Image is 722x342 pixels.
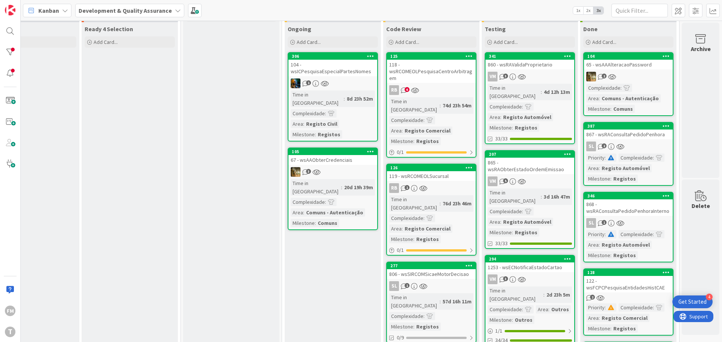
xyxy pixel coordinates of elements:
[306,169,311,174] span: 3
[503,74,508,78] span: 3
[584,72,673,81] div: JC
[344,95,345,103] span: :
[485,53,574,69] div: 341860 - wsRAValidaProprietario
[488,84,541,100] div: Time in [GEOGRAPHIC_DATA]
[387,171,476,181] div: 119 - wsRCOMEOLSucursal
[584,123,673,130] div: 387
[303,208,304,217] span: :
[619,230,653,238] div: Complexidade
[485,176,574,186] div: VM
[611,175,638,183] div: Registos
[611,105,635,113] div: Comuns
[489,256,574,262] div: 294
[611,324,638,333] div: Registos
[543,291,545,299] span: :
[584,53,673,60] div: 104
[440,199,441,208] span: :
[397,334,404,342] span: 0/9
[587,270,673,275] div: 128
[389,85,399,95] div: RB
[512,316,513,324] span: :
[485,52,575,144] a: 341860 - wsRAValidaProprietarioVMTime in [GEOGRAPHIC_DATA]:4d 12h 13mComplexidade:Area:Registo Au...
[489,152,574,157] div: 207
[402,224,403,233] span: :
[387,281,476,291] div: SL
[485,256,574,262] div: 294
[85,25,133,33] span: Ready 4 Selection
[619,303,653,312] div: Complexidade
[584,269,673,292] div: 128122 - wsFCPCPesquisaEntidadesHistCAE
[691,44,711,53] div: Archive
[292,54,377,59] div: 306
[488,274,498,284] div: VM
[586,241,599,249] div: Area
[387,262,476,279] div: 277806 - wsSIRCOMSicaeMotorDecisao
[593,7,604,14] span: 3x
[522,305,523,313] span: :
[291,198,325,206] div: Complexidade
[586,72,596,81] img: JC
[548,305,549,313] span: :
[306,80,311,85] span: 1
[297,39,321,45] span: Add Card...
[291,167,300,177] img: JC
[485,72,574,81] div: VM
[586,230,605,238] div: Priority
[583,192,673,262] a: 346868 - wsRAConsultaPedidoPenhoraInternoSLPriority:Complexidade:Area:Registo AutomóvelMilestone:...
[587,193,673,199] div: 346
[584,218,673,228] div: SL
[602,220,607,225] span: 1
[522,102,523,111] span: :
[542,88,572,96] div: 4d 12h 13m
[653,230,654,238] span: :
[390,165,476,170] div: 126
[495,135,508,143] span: 33/33
[423,116,425,124] span: :
[513,316,534,324] div: Outros
[488,176,498,186] div: VM
[413,235,414,243] span: :
[488,124,512,132] div: Milestone
[488,305,522,313] div: Complexidade
[291,219,315,227] div: Milestone
[488,286,543,303] div: Time in [GEOGRAPHIC_DATA]
[488,188,541,205] div: Time in [GEOGRAPHIC_DATA]
[611,4,668,17] input: Quick Filter...
[387,183,476,193] div: RB
[692,201,710,210] div: Delete
[387,85,476,95] div: RB
[288,148,378,230] a: 10567 - wsAAObterCredenciaisJCTime in [GEOGRAPHIC_DATA]:20d 19h 39mComplexidade:Area:Comuns - Aut...
[584,199,673,216] div: 868 - wsRAConsultaPedidoPenhoraInterno
[513,228,539,237] div: Registos
[584,142,673,151] div: SL
[586,142,596,151] div: SL
[316,219,339,227] div: Comuns
[485,25,506,33] span: Testing
[288,78,377,88] div: JC
[545,291,572,299] div: 2d 23h 5m
[291,90,344,107] div: Time in [GEOGRAPHIC_DATA]
[605,230,606,238] span: :
[488,316,512,324] div: Milestone
[610,105,611,113] span: :
[288,53,377,76] div: 306104 - wsICPesquisaEspecialPartesNomes
[599,94,600,102] span: :
[605,154,606,162] span: :
[413,322,414,331] span: :
[441,297,473,306] div: 57d 16h 11m
[387,53,476,60] div: 125
[592,39,616,45] span: Add Card...
[584,276,673,292] div: 122 - wsFCPCPesquisaEntidadesHistCAE
[389,137,413,145] div: Milestone
[341,183,342,191] span: :
[586,105,610,113] div: Milestone
[583,7,593,14] span: 2x
[503,178,508,183] span: 5
[403,127,452,135] div: Registo Comercial
[440,297,441,306] span: :
[586,324,610,333] div: Milestone
[599,164,600,172] span: :
[386,52,476,158] a: 125118 - wsRCOMEOLPesquisaCentroArbitragemRBTime in [GEOGRAPHIC_DATA]:74d 23h 54mComplexidade:Are...
[389,224,402,233] div: Area
[600,94,661,102] div: Comuns - Autenticação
